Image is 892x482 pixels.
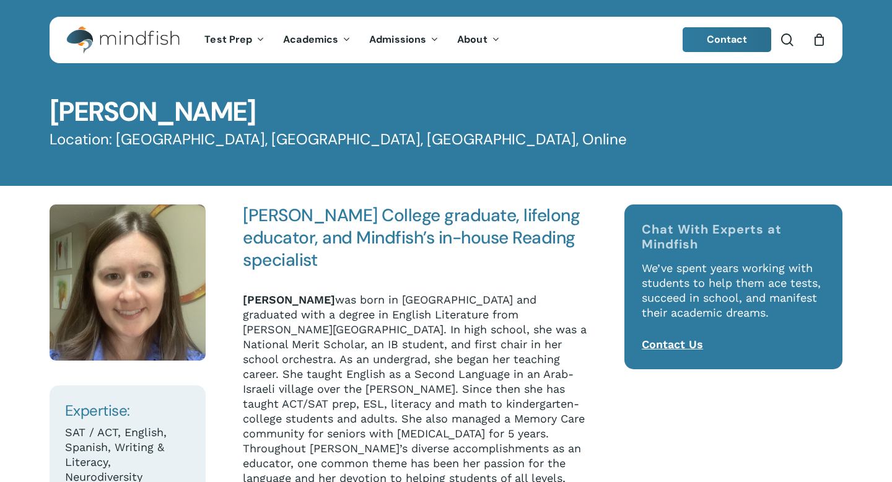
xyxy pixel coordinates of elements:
[204,33,252,46] span: Test Prep
[50,204,206,361] img: IMG 8423 2 Hannah Brooks scaled e1718053958268
[243,204,593,271] h4: [PERSON_NAME] College graduate, lifelong educator, and Mindfish’s in-house Reading specialist
[457,33,488,46] span: About
[642,261,825,337] p: We’ve spent years working with students to help them ace tests, succeed in school, and manifest t...
[683,27,772,52] a: Contact
[642,338,703,351] a: Contact Us
[812,33,826,46] a: Cart
[50,99,842,125] h1: [PERSON_NAME]
[642,222,825,252] h4: Chat With Experts at Mindfish
[448,35,509,45] a: About
[65,401,130,420] span: Expertise:
[707,33,748,46] span: Contact
[360,35,448,45] a: Admissions
[369,33,426,46] span: Admissions
[50,130,627,149] span: Location: [GEOGRAPHIC_DATA], [GEOGRAPHIC_DATA], [GEOGRAPHIC_DATA], Online
[283,33,338,46] span: Academics
[195,17,509,63] nav: Main Menu
[274,35,360,45] a: Academics
[50,17,842,63] header: Main Menu
[195,35,274,45] a: Test Prep
[243,293,335,306] strong: [PERSON_NAME]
